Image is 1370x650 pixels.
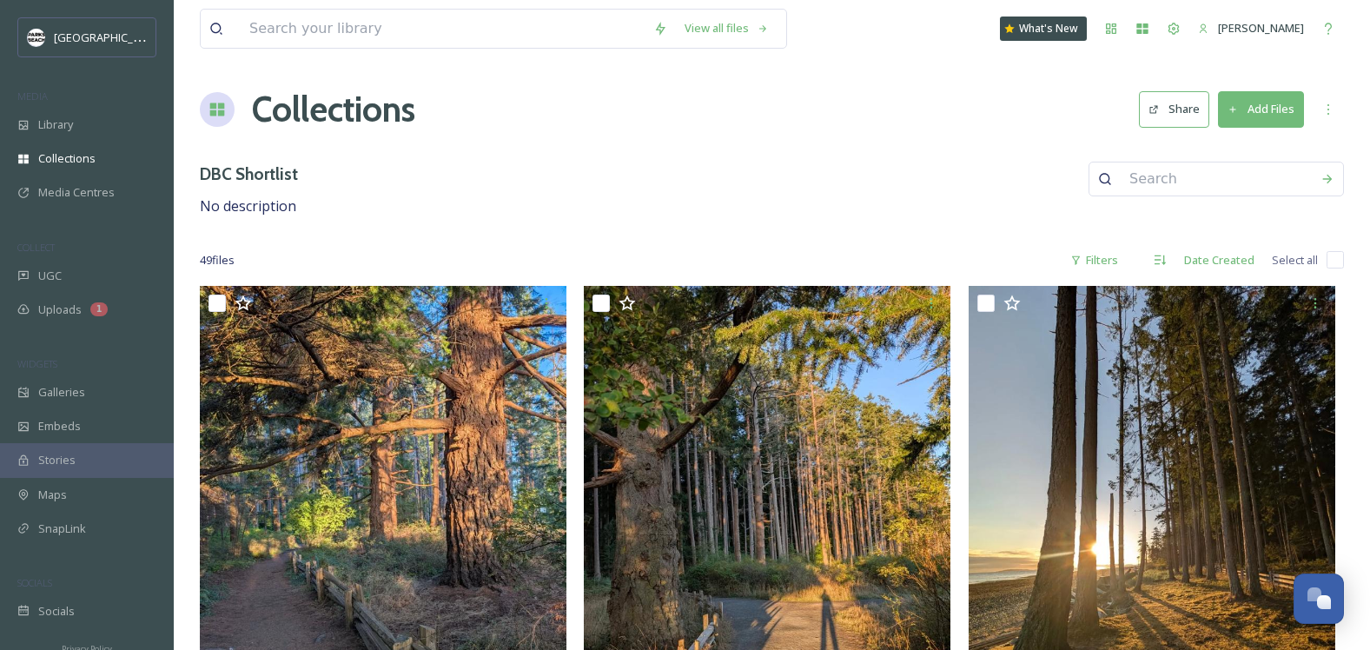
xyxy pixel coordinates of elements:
span: SnapLink [38,521,86,537]
input: Search [1121,160,1312,198]
span: SOCIALS [17,576,52,589]
span: [GEOGRAPHIC_DATA] Tourism [54,29,209,45]
span: Select all [1272,252,1318,269]
img: parks%20beach.jpg [28,29,45,46]
span: Collections [38,150,96,167]
span: Stories [38,452,76,468]
span: Media Centres [38,184,115,201]
input: Search your library [241,10,645,48]
span: No description [200,196,296,216]
span: Socials [38,603,75,620]
span: Uploads [38,302,82,318]
h3: DBC Shortlist [200,162,298,187]
span: Library [38,116,73,133]
a: View all files [676,11,778,45]
span: Galleries [38,384,85,401]
span: UGC [38,268,62,284]
span: COLLECT [17,241,55,254]
span: MEDIA [17,90,48,103]
a: Collections [252,83,415,136]
div: Filters [1062,243,1127,277]
a: What's New [1000,17,1087,41]
div: Date Created [1175,243,1263,277]
div: 1 [90,302,108,316]
span: 49 file s [200,252,235,269]
a: [PERSON_NAME] [1189,11,1313,45]
button: Add Files [1218,91,1304,127]
span: Embeds [38,418,81,434]
button: Share [1139,91,1209,127]
span: WIDGETS [17,357,57,370]
button: Open Chat [1294,574,1344,624]
span: [PERSON_NAME] [1218,20,1304,36]
span: Maps [38,487,67,503]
